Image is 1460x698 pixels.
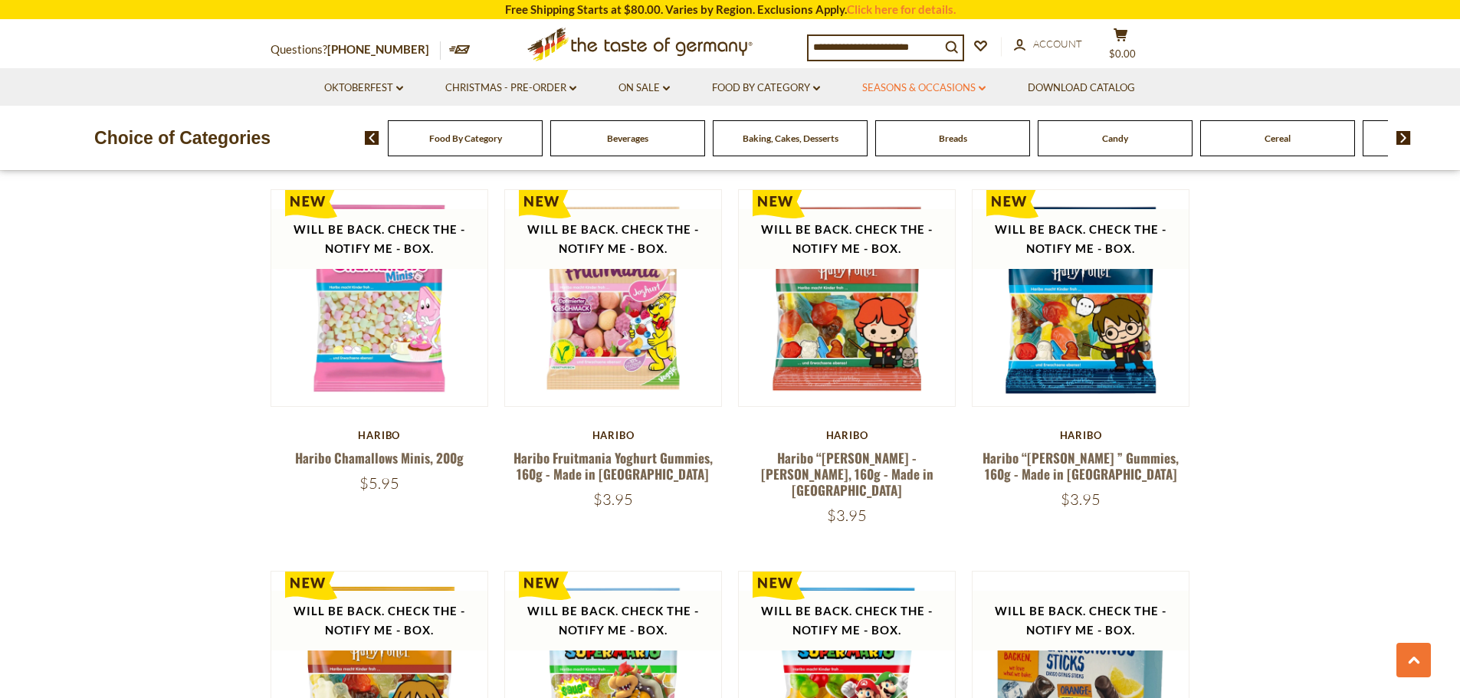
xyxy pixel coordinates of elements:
span: Account [1033,38,1082,50]
p: Questions? [271,40,441,60]
div: Haribo [271,429,489,441]
span: $3.95 [827,506,867,525]
a: On Sale [618,80,670,97]
span: $3.95 [1061,490,1101,509]
a: Haribo “[PERSON_NAME] - [PERSON_NAME], 160g - Made in [GEOGRAPHIC_DATA] [761,448,933,500]
span: $3.95 [593,490,633,509]
a: Christmas - PRE-ORDER [445,80,576,97]
a: Cereal [1265,133,1291,144]
img: next arrow [1396,131,1411,145]
a: Food By Category [429,133,502,144]
a: Baking, Cakes, Desserts [743,133,838,144]
a: Candy [1102,133,1128,144]
img: Haribo Chamallows Minis, 200g [271,190,488,407]
a: Haribo Fruitmania Yoghurt Gummies, 160g - Made in [GEOGRAPHIC_DATA] [513,448,713,483]
img: Haribo Fruitmania Yoghurt Gummies, 160g - Made in Germany [505,190,722,407]
a: Download Catalog [1028,80,1135,97]
a: [PHONE_NUMBER] [327,42,429,56]
div: Haribo [738,429,956,441]
a: Seasons & Occasions [862,80,986,97]
img: Haribo “Harry Potter ” Gummies, 160g - Made in Germany [973,190,1189,407]
span: $5.95 [359,474,399,493]
a: Haribo “[PERSON_NAME] ” Gummies, 160g - Made in [GEOGRAPHIC_DATA] [983,448,1179,483]
a: Oktoberfest [324,80,403,97]
a: Beverages [607,133,648,144]
a: Haribo Chamallows Minis, 200g [295,448,464,467]
button: $0.00 [1098,28,1144,66]
a: Food By Category [712,80,820,97]
img: Haribo “Harry Potter - Ron” Gummies, 160g - Made in Germany [739,190,956,407]
div: Haribo [972,429,1190,441]
a: Click here for details. [847,2,956,16]
a: Breads [939,133,967,144]
img: previous arrow [365,131,379,145]
span: $0.00 [1109,48,1136,60]
a: Account [1014,36,1082,53]
div: Haribo [504,429,723,441]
